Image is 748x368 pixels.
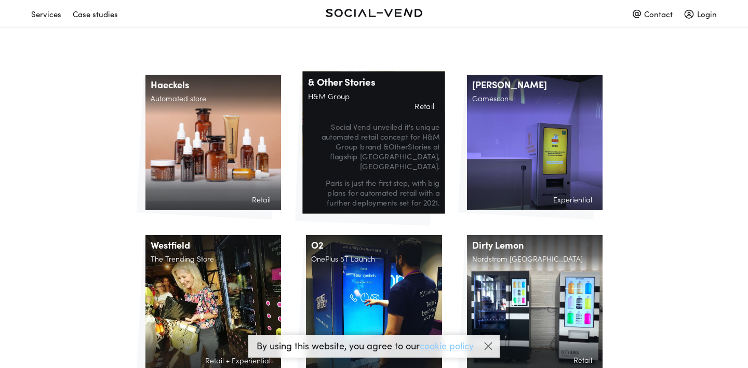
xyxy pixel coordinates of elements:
[73,5,129,16] a: Case studies
[420,339,474,352] a: cookie policy
[467,75,603,94] h1: [PERSON_NAME]
[306,255,442,267] h2: OnePlus 5T Launch
[145,75,281,210] a: HaeckelsAutomated storeRetail
[145,94,281,107] h2: Automated store
[684,5,717,23] div: Login
[151,196,276,208] h2: Retail
[308,102,439,115] h2: Retail
[308,178,439,207] p: Paris is just the first step, with big plans for automated retail with a further deployments set ...
[467,75,603,210] a: [PERSON_NAME]GamesconExperiential
[306,235,442,255] h1: O2
[633,5,673,23] div: Contact
[303,71,445,92] h1: & Other Stories
[467,255,603,267] h2: Nordstrom [GEOGRAPHIC_DATA]
[472,196,597,208] h2: Experiential
[73,5,118,23] div: Case studies
[31,5,61,23] div: Services
[145,235,281,255] h1: Westfield
[145,255,281,267] h2: The Trending Store
[145,75,281,94] h1: Haeckels
[303,92,445,105] h2: H&M Group
[306,75,442,210] a: & Other StoriesH&M GroupRetailSocial Vend unveiled it's unique automated retail concept for H&M G...
[467,235,603,255] h1: Dirty Lemon
[308,121,439,171] p: Social Vend unveiled it's unique automated retail concept for H&M Group brand &OtherStories at fl...
[257,341,474,350] p: By using this website, you agree to our
[467,94,603,107] h2: Gamescon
